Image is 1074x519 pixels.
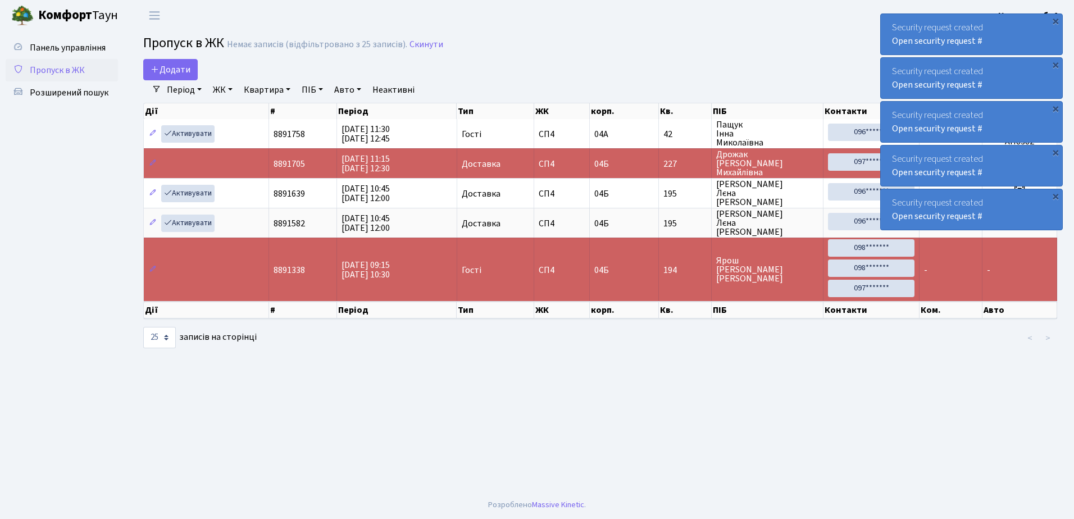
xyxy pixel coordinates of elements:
[274,158,305,170] span: 8891705
[342,259,390,281] span: [DATE] 09:15 [DATE] 10:30
[881,14,1062,54] div: Security request created
[716,150,818,177] span: Дрожак [PERSON_NAME] Михайлівна
[161,215,215,232] a: Активувати
[342,212,390,234] span: [DATE] 10:45 [DATE] 12:00
[663,130,707,139] span: 42
[712,103,823,119] th: ПІБ
[1050,190,1061,202] div: ×
[539,266,585,275] span: СП4
[663,266,707,275] span: 194
[143,327,257,348] label: записів на сторінці
[11,4,34,27] img: logo.png
[892,122,982,135] a: Open security request #
[208,80,237,99] a: ЖК
[920,302,982,318] th: Ком.
[998,9,1061,22] a: Консьєрж б. 4.
[881,58,1062,98] div: Security request created
[457,103,534,119] th: Тип
[716,210,818,236] span: [PERSON_NAME] Лєна [PERSON_NAME]
[409,39,443,50] a: Скинути
[716,256,818,283] span: Ярош [PERSON_NAME] [PERSON_NAME]
[594,264,609,276] span: 04Б
[881,145,1062,186] div: Security request created
[144,302,269,318] th: Дії
[143,59,198,80] a: Додати
[594,188,609,200] span: 04Б
[590,103,659,119] th: корп.
[330,80,366,99] a: Авто
[594,158,609,170] span: 04Б
[462,219,500,228] span: Доставка
[534,103,590,119] th: ЖК
[594,217,609,230] span: 04Б
[6,37,118,59] a: Панель управління
[663,219,707,228] span: 195
[342,123,390,145] span: [DATE] 11:30 [DATE] 12:45
[659,103,712,119] th: Кв.
[462,160,500,169] span: Доставка
[1050,15,1061,26] div: ×
[1050,103,1061,114] div: ×
[6,81,118,104] a: Розширений пошук
[823,103,920,119] th: Контакти
[269,302,337,318] th: #
[274,188,305,200] span: 8891639
[716,180,818,207] span: [PERSON_NAME] Лєна [PERSON_NAME]
[823,302,920,318] th: Контакти
[144,103,269,119] th: Дії
[881,189,1062,230] div: Security request created
[539,160,585,169] span: СП4
[892,35,982,47] a: Open security request #
[143,327,176,348] select: записів на сторінці
[162,80,206,99] a: Період
[143,33,224,53] span: Пропуск в ЖК
[892,166,982,179] a: Open security request #
[590,302,659,318] th: корп.
[663,189,707,198] span: 195
[982,302,1057,318] th: Авто
[30,64,85,76] span: Пропуск в ЖК
[1050,147,1061,158] div: ×
[488,499,586,511] div: Розроблено .
[227,39,407,50] div: Немає записів (відфільтровано з 25 записів).
[337,103,457,119] th: Період
[663,160,707,169] span: 227
[539,189,585,198] span: СП4
[892,210,982,222] a: Open security request #
[539,219,585,228] span: СП4
[274,264,305,276] span: 8891338
[337,302,457,318] th: Період
[368,80,419,99] a: Неактивні
[6,59,118,81] a: Пропуск в ЖК
[30,86,108,99] span: Розширений пошук
[239,80,295,99] a: Квартира
[998,10,1061,22] b: Консьєрж б. 4.
[342,153,390,175] span: [DATE] 11:15 [DATE] 12:30
[269,103,337,119] th: #
[539,130,585,139] span: СП4
[594,128,608,140] span: 04А
[342,183,390,204] span: [DATE] 10:45 [DATE] 12:00
[462,266,481,275] span: Гості
[532,499,584,511] a: Massive Kinetic
[534,302,590,318] th: ЖК
[297,80,327,99] a: ПІБ
[274,128,305,140] span: 8891758
[457,302,534,318] th: Тип
[892,79,982,91] a: Open security request #
[30,42,106,54] span: Панель управління
[140,6,169,25] button: Переключити навігацію
[38,6,118,25] span: Таун
[462,189,500,198] span: Доставка
[151,63,190,76] span: Додати
[161,125,215,143] a: Активувати
[881,102,1062,142] div: Security request created
[38,6,92,24] b: Комфорт
[712,302,823,318] th: ПІБ
[161,185,215,202] a: Активувати
[987,264,990,276] span: -
[1050,59,1061,70] div: ×
[716,120,818,147] span: Пащук Інна Миколаївна
[462,130,481,139] span: Гості
[274,217,305,230] span: 8891582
